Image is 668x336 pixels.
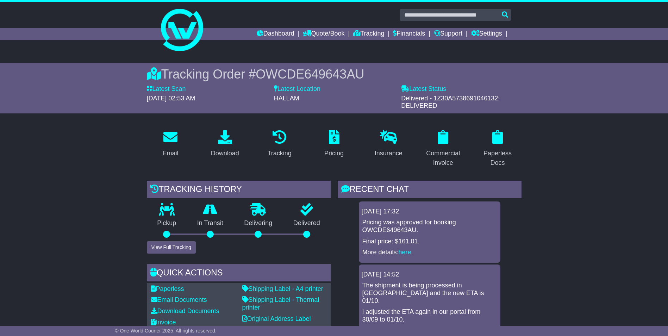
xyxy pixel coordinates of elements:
a: Dashboard [257,28,294,40]
button: View Full Tracking [147,241,196,254]
a: Support [434,28,462,40]
div: [DATE] 17:32 [362,208,498,216]
a: Shipping Label - A4 printer [242,285,323,292]
label: Latest Status [401,85,446,93]
span: [DATE] 02:53 AM [147,95,195,102]
a: Insurance [370,127,407,161]
div: Tracking history [147,181,331,200]
span: Delivered - 1Z30A5738691046132: DELIVERED [401,95,500,110]
p: Delivering [234,219,283,227]
div: Pricing [324,149,344,158]
div: Tracking [267,149,291,158]
p: Pickup [147,219,187,227]
a: Pricing [320,127,348,161]
p: Delivered [283,219,331,227]
p: More details: . [362,249,497,256]
div: Email [162,149,178,158]
p: In Transit [187,219,234,227]
a: Download [206,127,244,161]
p: I adjusted the ETA again in our portal from 30/09 to 01/10. [362,308,497,323]
div: Insurance [375,149,402,158]
div: Quick Actions [147,264,331,283]
div: [DATE] 14:52 [362,271,498,279]
p: Pricing was approved for booking OWCDE649643AU. [362,219,497,234]
div: Tracking Order # [147,67,522,82]
label: Latest Scan [147,85,186,93]
a: Invoice [151,319,176,326]
a: Email Documents [151,296,207,303]
a: Quote/Book [303,28,344,40]
span: HALLAM [274,95,299,102]
a: Settings [471,28,502,40]
a: Paperless Docs [474,127,522,170]
span: OWCDE649643AU [256,67,364,81]
a: Paperless [151,285,184,292]
a: Email [158,127,183,161]
a: here [399,249,411,256]
div: Commercial Invoice [424,149,462,168]
label: Latest Location [274,85,320,93]
span: © One World Courier 2025. All rights reserved. [115,328,217,334]
p: Final price: $161.01. [362,238,497,245]
p: The shipment is being processed in [GEOGRAPHIC_DATA] and the new ETA is 01/10. [362,282,497,305]
a: Shipping Label - Thermal printer [242,296,319,311]
a: Download Documents [151,307,219,315]
div: RECENT CHAT [338,181,522,200]
div: Paperless Docs [479,149,517,168]
a: Financials [393,28,425,40]
a: Original Address Label [242,315,311,322]
a: Tracking [353,28,384,40]
div: Download [211,149,239,158]
a: Tracking [263,127,296,161]
a: Commercial Invoice [419,127,467,170]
